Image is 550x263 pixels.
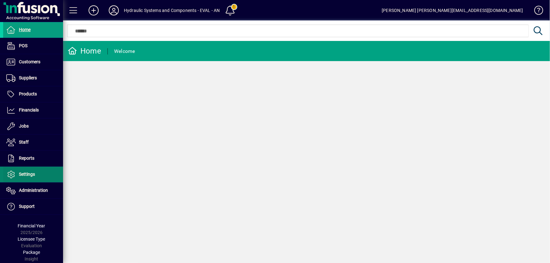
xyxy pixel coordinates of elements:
span: Licensee Type [18,237,45,242]
button: Profile [104,5,124,16]
button: Add [84,5,104,16]
span: Staff [19,140,29,145]
a: Suppliers [3,70,63,86]
span: Reports [19,156,34,161]
span: Home [19,27,31,32]
div: Welcome [114,46,135,56]
a: Jobs [3,118,63,134]
span: Financial Year [18,223,45,228]
a: Knowledge Base [530,1,542,22]
div: Hydraulic Systems and Components - EVAL - AN [124,5,220,15]
span: Administration [19,188,48,193]
span: Suppliers [19,75,37,80]
span: Jobs [19,123,29,129]
span: Financials [19,107,39,112]
a: Products [3,86,63,102]
a: Administration [3,183,63,198]
a: Reports [3,151,63,166]
div: Home [68,46,101,56]
span: Customers [19,59,40,64]
a: Staff [3,134,63,150]
span: Settings [19,172,35,177]
a: Settings [3,167,63,182]
a: Customers [3,54,63,70]
span: Support [19,204,35,209]
span: POS [19,43,27,48]
a: POS [3,38,63,54]
div: [PERSON_NAME] [PERSON_NAME][EMAIL_ADDRESS][DOMAIN_NAME] [382,5,523,15]
a: Financials [3,102,63,118]
a: Support [3,199,63,214]
span: Package [23,250,40,255]
span: Products [19,91,37,96]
